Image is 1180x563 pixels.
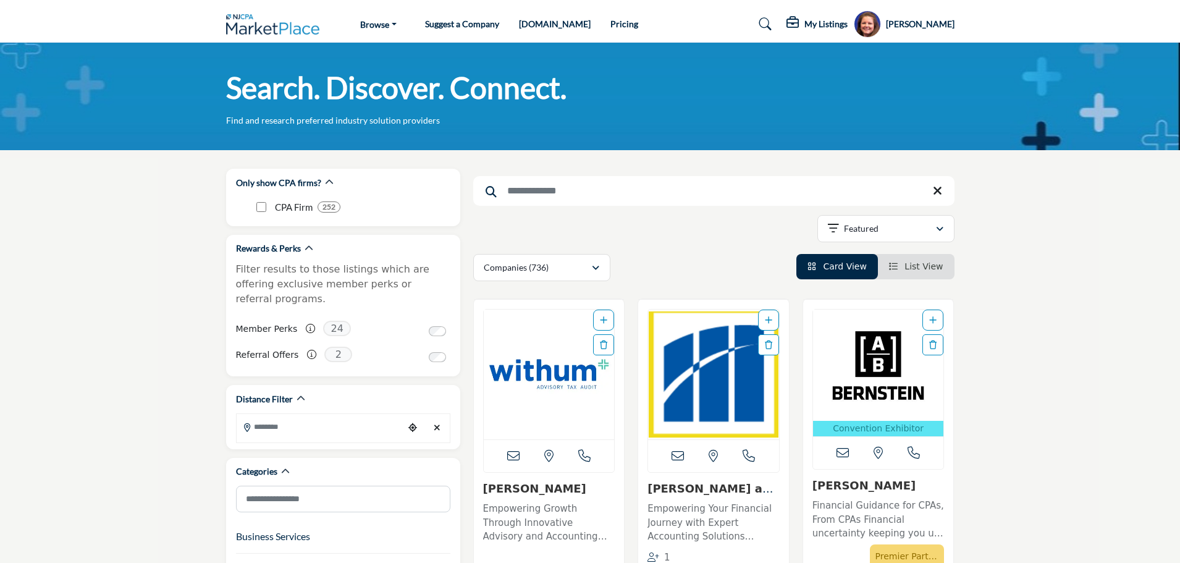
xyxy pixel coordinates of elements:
h3: Bernstein [812,479,945,493]
button: Business Services [236,529,310,544]
p: Find and research preferred industry solution providers [226,114,440,127]
a: [PERSON_NAME] [483,482,586,495]
p: Companies (736) [484,261,549,274]
div: My Listings [786,17,848,32]
a: Financial Guidance for CPAs, From CPAs Financial uncertainty keeping you up at night? [PERSON_NAM... [812,496,945,541]
p: Empowering Your Financial Journey with Expert Accounting Solutions Specializing in accounting ser... [647,502,780,544]
img: Magone and Company, PC [648,310,779,439]
a: Open Listing in new tab [648,310,779,439]
li: Card View [796,254,878,279]
h2: Categories [236,465,277,478]
input: Switch to Member Perks [429,326,446,336]
h5: My Listings [804,19,848,30]
a: Pricing [610,19,638,29]
span: Card View [823,261,866,271]
label: Member Perks [236,318,298,340]
a: Empowering Growth Through Innovative Advisory and Accounting Solutions This forward-thinking, tec... [483,499,615,544]
button: Companies (736) [473,254,610,281]
h3: Withum [483,482,615,496]
p: Convention Exhibitor [815,422,942,435]
div: Choose your current location [403,415,422,441]
h5: [PERSON_NAME] [886,18,955,30]
h2: Rewards & Perks [236,242,301,255]
input: CPA Firm checkbox [256,202,266,212]
span: 24 [323,321,351,336]
li: List View [878,254,955,279]
a: [PERSON_NAME] and Company, ... [647,482,778,509]
a: [DOMAIN_NAME] [519,19,591,29]
a: Open Listing in new tab [484,310,615,439]
img: Withum [484,310,615,439]
a: Open Listing in new tab [813,310,944,436]
img: Site Logo [226,14,326,35]
label: Referral Offers [236,344,299,366]
a: Add To List [600,315,607,325]
button: Featured [817,215,955,242]
p: Financial Guidance for CPAs, From CPAs Financial uncertainty keeping you up at night? [PERSON_NAM... [812,499,945,541]
a: Browse [352,15,405,33]
a: Search [747,14,780,34]
p: Filter results to those listings which are offering exclusive member perks or referral programs. [236,262,450,307]
img: Bernstein [813,310,944,421]
p: CPA Firm: CPA Firm [275,200,313,214]
span: 2 [324,347,352,362]
span: List View [904,261,943,271]
a: View Card [807,261,867,271]
button: Show hide supplier dropdown [854,11,881,38]
input: Search Location [237,415,403,439]
input: Search Keyword [473,176,955,206]
span: 1 [664,552,670,563]
h1: Search. Discover. Connect. [226,69,567,107]
b: 252 [322,203,335,211]
input: Search Category [236,486,450,512]
h2: Only show CPA firms? [236,177,321,189]
div: Clear search location [428,415,447,441]
h3: Magone and Company, PC [647,482,780,496]
a: Add To List [929,315,937,325]
a: Add To List [765,315,772,325]
a: Empowering Your Financial Journey with Expert Accounting Solutions Specializing in accounting ser... [647,499,780,544]
div: 252 Results For CPA Firm [318,201,340,213]
p: Featured [844,222,879,235]
a: Suggest a Company [425,19,499,29]
h2: Distance Filter [236,393,293,405]
p: Empowering Growth Through Innovative Advisory and Accounting Solutions This forward-thinking, tec... [483,502,615,544]
input: Switch to Referral Offers [429,352,446,362]
a: [PERSON_NAME] [812,479,916,492]
a: View List [889,261,943,271]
